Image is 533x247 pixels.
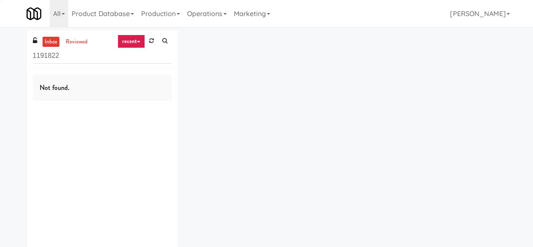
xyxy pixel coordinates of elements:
span: Not found. [40,83,70,92]
img: Micromart [27,6,41,21]
input: Search vision orders [33,48,172,64]
a: reviewed [64,37,90,47]
a: inbox [43,37,60,47]
a: recent [118,35,145,48]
